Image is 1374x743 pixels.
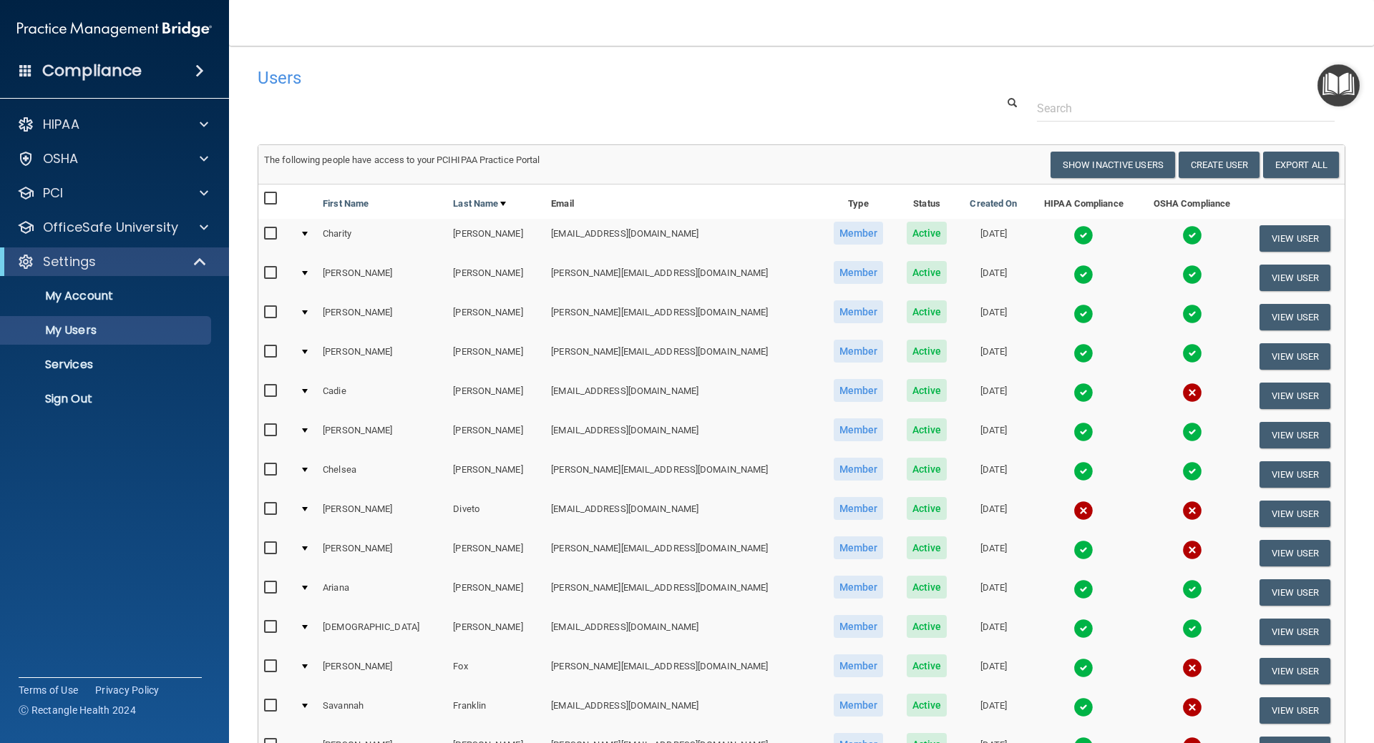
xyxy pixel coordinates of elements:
[317,297,447,337] td: [PERSON_NAME]
[958,376,1029,415] td: [DATE]
[317,612,447,651] td: [DEMOGRAPHIC_DATA]
[907,536,947,559] span: Active
[453,195,506,212] a: Last Name
[447,494,545,533] td: Diveto
[17,15,212,44] img: PMB logo
[907,300,947,323] span: Active
[1317,64,1360,107] button: Open Resource Center
[1259,422,1330,448] button: View User
[1259,697,1330,724] button: View User
[958,651,1029,691] td: [DATE]
[317,219,447,258] td: Charity
[1073,265,1093,285] img: tick.e7d51cea.svg
[1126,641,1357,699] iframe: Drift Widget Chat Controller
[1073,579,1093,599] img: tick.e7d51cea.svg
[834,615,884,638] span: Member
[317,651,447,691] td: [PERSON_NAME]
[1182,383,1202,403] img: cross.ca9f0e7f.svg
[43,219,178,236] p: OfficeSafe University
[42,61,142,81] h4: Compliance
[834,379,884,402] span: Member
[907,615,947,638] span: Active
[17,219,208,236] a: OfficeSafe University
[1259,225,1330,252] button: View User
[1073,225,1093,245] img: tick.e7d51cea.svg
[447,651,545,691] td: Fox
[545,573,822,612] td: [PERSON_NAME][EMAIL_ADDRESS][DOMAIN_NAME]
[834,536,884,559] span: Member
[317,494,447,533] td: [PERSON_NAME]
[545,494,822,533] td: [EMAIL_ADDRESS][DOMAIN_NAME]
[834,261,884,284] span: Member
[1179,152,1259,178] button: Create User
[1263,152,1339,178] a: Export All
[907,458,947,481] span: Active
[447,455,545,494] td: [PERSON_NAME]
[447,415,545,455] td: [PERSON_NAME]
[317,533,447,573] td: [PERSON_NAME]
[958,455,1029,494] td: [DATE]
[1182,540,1202,560] img: cross.ca9f0e7f.svg
[17,150,208,167] a: OSHA
[1073,697,1093,717] img: tick.e7d51cea.svg
[545,455,822,494] td: [PERSON_NAME][EMAIL_ADDRESS][DOMAIN_NAME]
[907,694,947,717] span: Active
[834,418,884,441] span: Member
[19,703,136,717] span: Ⓒ Rectangle Health 2024
[1073,383,1093,403] img: tick.e7d51cea.svg
[545,184,822,219] th: Email
[907,261,947,284] span: Active
[447,691,545,730] td: Franklin
[834,576,884,599] span: Member
[1182,422,1202,442] img: tick.e7d51cea.svg
[907,340,947,363] span: Active
[317,258,447,297] td: [PERSON_NAME]
[447,297,545,337] td: [PERSON_NAME]
[907,379,947,402] span: Active
[1139,184,1245,219] th: OSHA Compliance
[1182,619,1202,639] img: tick.e7d51cea.svg
[447,573,545,612] td: [PERSON_NAME]
[1259,265,1330,291] button: View User
[317,573,447,612] td: Ariana
[834,222,884,245] span: Member
[545,219,822,258] td: [EMAIL_ADDRESS][DOMAIN_NAME]
[1182,225,1202,245] img: tick.e7d51cea.svg
[317,691,447,730] td: Savannah
[958,573,1029,612] td: [DATE]
[258,69,883,87] h4: Users
[1073,619,1093,639] img: tick.e7d51cea.svg
[1259,501,1330,527] button: View User
[1073,422,1093,442] img: tick.e7d51cea.svg
[323,195,369,212] a: First Name
[545,337,822,376] td: [PERSON_NAME][EMAIL_ADDRESS][DOMAIN_NAME]
[17,253,208,270] a: Settings
[1073,304,1093,324] img: tick.e7d51cea.svg
[1182,343,1202,363] img: tick.e7d51cea.svg
[317,337,447,376] td: [PERSON_NAME]
[895,184,958,219] th: Status
[545,258,822,297] td: [PERSON_NAME][EMAIL_ADDRESS][DOMAIN_NAME]
[834,340,884,363] span: Member
[958,258,1029,297] td: [DATE]
[95,683,160,697] a: Privacy Policy
[1259,343,1330,370] button: View User
[447,258,545,297] td: [PERSON_NAME]
[17,184,208,202] a: PCI
[907,497,947,520] span: Active
[958,297,1029,337] td: [DATE]
[834,497,884,520] span: Member
[958,691,1029,730] td: [DATE]
[447,612,545,651] td: [PERSON_NAME]
[317,415,447,455] td: [PERSON_NAME]
[1037,95,1335,122] input: Search
[1073,343,1093,363] img: tick.e7d51cea.svg
[907,576,947,599] span: Active
[447,337,545,376] td: [PERSON_NAME]
[545,297,822,337] td: [PERSON_NAME][EMAIL_ADDRESS][DOMAIN_NAME]
[545,533,822,573] td: [PERSON_NAME][EMAIL_ADDRESS][DOMAIN_NAME]
[958,219,1029,258] td: [DATE]
[958,533,1029,573] td: [DATE]
[958,612,1029,651] td: [DATE]
[1182,461,1202,481] img: tick.e7d51cea.svg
